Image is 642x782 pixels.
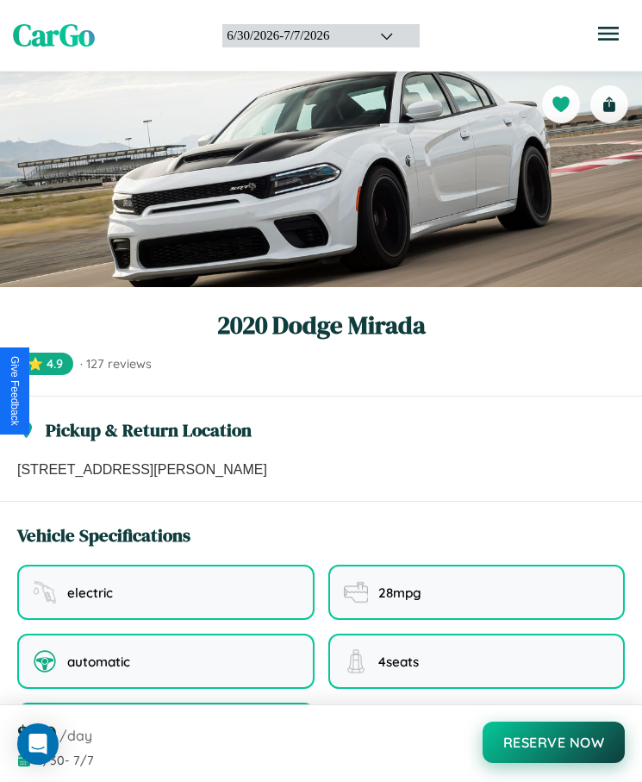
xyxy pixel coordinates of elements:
[483,722,626,763] button: Reserve Now
[33,580,57,604] img: fuel type
[59,727,92,744] span: /day
[80,356,152,372] span: · 127 reviews
[17,308,625,342] h1: 2020 Dodge Mirada
[9,356,21,426] div: Give Feedback
[378,585,421,601] span: 28 mpg
[36,753,94,768] span: 6 / 30 - 7 / 7
[17,522,190,547] h3: Vehicle Specifications
[17,353,73,375] span: ⭐ 4.9
[17,719,56,748] span: $ 180
[13,15,95,56] span: CarGo
[17,460,625,480] p: [STREET_ADDRESS][PERSON_NAME]
[17,723,59,765] div: Open Intercom Messenger
[344,649,368,673] img: seating
[67,654,130,670] span: automatic
[344,580,368,604] img: fuel efficiency
[46,417,252,442] h3: Pickup & Return Location
[378,654,419,670] span: 4 seats
[67,585,113,601] span: electric
[227,28,358,43] div: 6 / 30 / 2026 - 7 / 7 / 2026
